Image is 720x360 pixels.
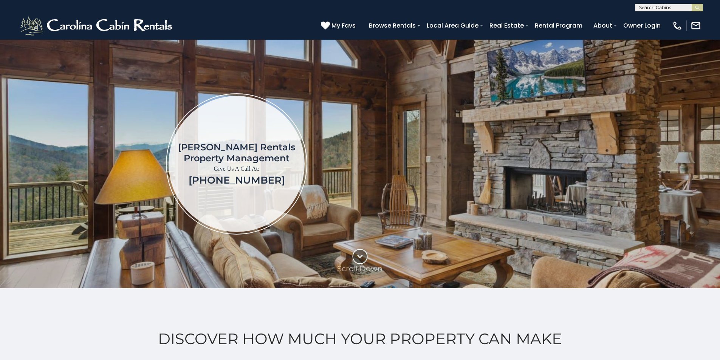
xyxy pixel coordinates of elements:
a: [PHONE_NUMBER] [189,174,285,186]
a: Real Estate [486,19,528,32]
h2: Discover How Much Your Property Can Make [19,330,701,348]
a: Rental Program [531,19,586,32]
a: Browse Rentals [365,19,420,32]
a: Owner Login [619,19,664,32]
p: Scroll Down [337,264,383,273]
img: mail-regular-white.png [691,20,701,31]
a: About [590,19,616,32]
iframe: New Contact Form [429,62,676,266]
img: phone-regular-white.png [672,20,683,31]
p: Give Us A Call At: [178,164,295,174]
h1: [PERSON_NAME] Rentals Property Management [178,142,295,164]
a: My Favs [321,21,358,31]
a: Local Area Guide [423,19,482,32]
img: White-1-2.png [19,14,176,37]
span: My Favs [331,21,356,30]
